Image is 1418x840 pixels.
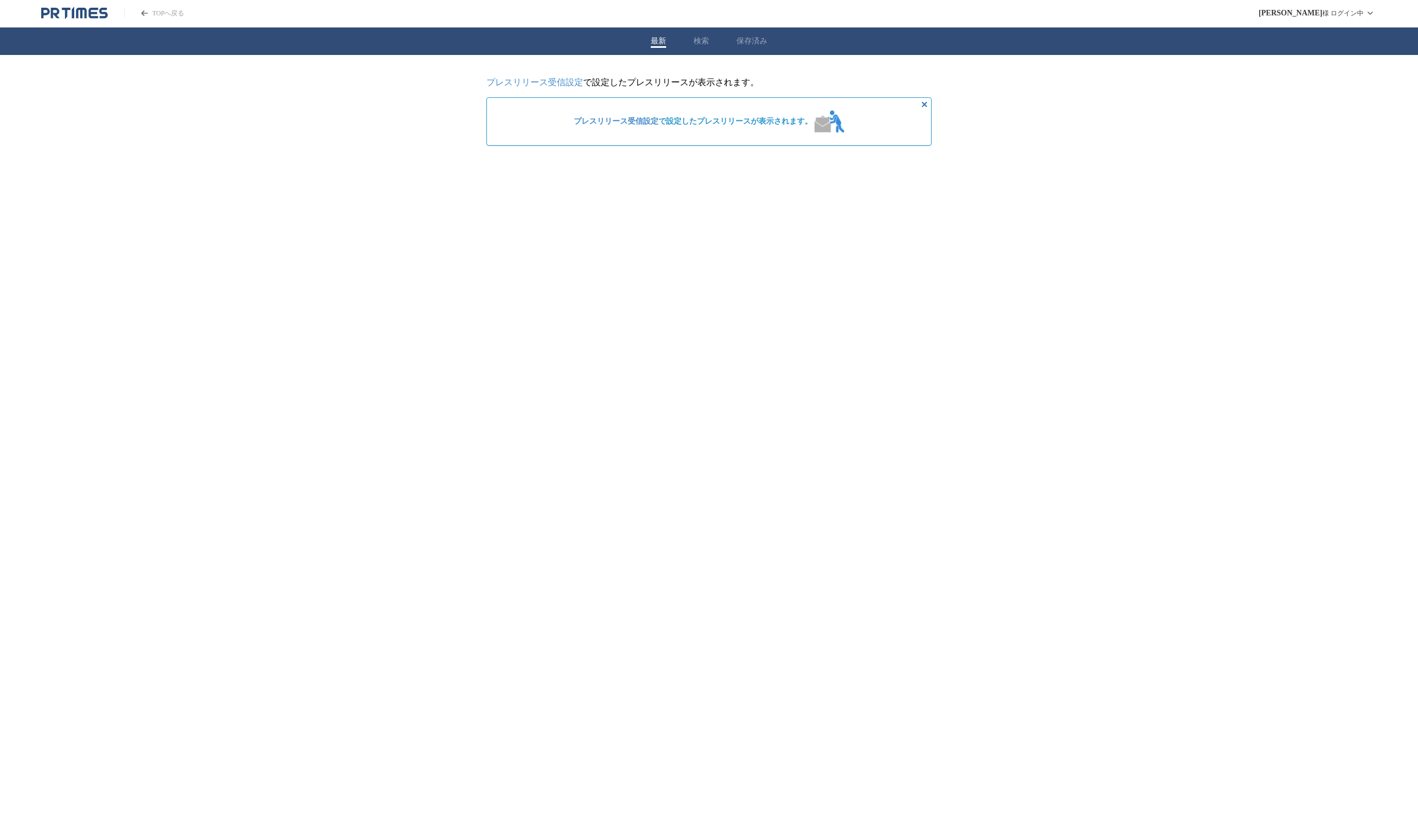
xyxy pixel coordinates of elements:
[651,36,666,46] button: 最新
[1259,9,1322,18] span: [PERSON_NAME]
[574,117,812,126] span: で設定したプレスリリースが表示されます。
[574,117,658,125] a: プレスリリース受信設定
[41,7,108,20] a: PR TIMESのトップページはこちら
[486,78,583,87] a: プレスリリース受信設定
[486,77,932,89] p: で設定したプレスリリースが表示されます。
[694,36,709,46] button: 検索
[736,36,767,46] button: 保存済み
[918,98,931,111] button: 非表示にする
[124,9,184,18] a: PR TIMESのトップページはこちら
